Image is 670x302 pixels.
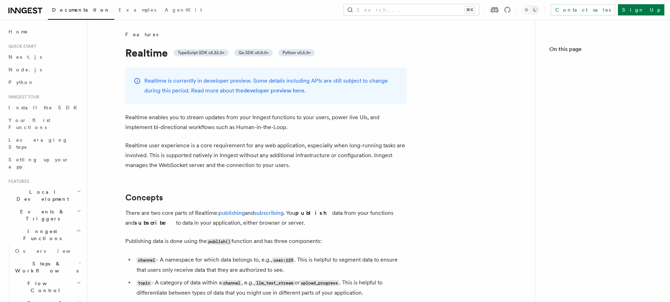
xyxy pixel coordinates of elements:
span: Home [8,28,28,35]
span: Documentation [52,7,110,13]
a: Examples [114,2,160,19]
button: Local Development [6,186,83,205]
p: Realtime enables you to stream updates from your Inngest functions to your users, power live UIs,... [125,113,407,132]
code: topic [137,280,151,286]
p: Publishing data is done using the function and has three components: [125,236,407,246]
li: - A category of data within a , e.g., or . This is helpful to differentiate between types of data... [134,278,407,298]
a: AgentKit [160,2,206,19]
span: Next.js [8,54,42,60]
button: Search...⌘K [344,4,479,15]
button: Flow Control [12,277,83,297]
button: Steps & Workflows [12,257,83,277]
code: upload_progress [300,280,339,286]
a: Home [6,25,83,38]
span: Features [6,179,29,184]
a: Contact sales [551,4,615,15]
a: Install the SDK [6,101,83,114]
span: Events & Triggers [6,208,77,222]
span: Flow Control [12,280,76,294]
p: Realtime is currently in developer preview. Some details including APIs are still subject to chan... [144,76,398,96]
span: Install the SDK [8,105,81,110]
a: Sign Up [618,4,664,15]
a: Your first Functions [6,114,83,134]
a: Overview [12,245,83,257]
span: Your first Functions [8,117,50,130]
a: publishing [219,210,245,216]
strong: publish [295,210,332,216]
h1: Realtime [125,46,407,59]
a: Setting up your app [6,153,83,173]
button: Toggle dark mode [522,6,539,14]
a: Leveraging Steps [6,134,83,153]
span: Inngest tour [6,94,39,100]
span: AgentKit [165,7,202,13]
span: Setting up your app [8,157,69,169]
code: llm_text_stream [255,280,294,286]
code: channel [222,280,241,286]
span: Steps & Workflows [12,260,78,274]
span: Node.js [8,67,42,72]
a: Next.js [6,51,83,63]
button: Events & Triggers [6,205,83,225]
span: Go SDK v0.9.0+ [239,50,268,56]
a: subscribing [254,210,284,216]
kbd: ⌘K [465,6,475,13]
code: user:123 [272,257,294,263]
span: Local Development [6,188,77,203]
a: Concepts [125,193,163,203]
span: Examples [119,7,156,13]
span: Leveraging Steps [8,137,68,150]
h4: On this page [549,45,656,56]
button: Inngest Functions [6,225,83,245]
li: - A namespace for which data belongs to, e.g., . This is helpful to segment data to ensure that u... [134,255,407,275]
a: Python [6,76,83,89]
span: Inngest Functions [6,228,76,242]
strong: subscribe [134,219,176,226]
span: Python v0.5.9+ [283,50,311,56]
span: Features [125,31,158,38]
a: Documentation [48,2,114,20]
a: developer preview here [244,87,304,94]
p: There are two core parts of Realtime: and . You data from your functions and to data in your appl... [125,208,407,228]
span: Overview [15,248,88,254]
a: Node.js [6,63,83,76]
span: Python [8,79,34,85]
code: publish() [207,239,232,245]
span: TypeScript SDK v3.32.0+ [178,50,225,56]
code: channel [137,257,156,263]
span: Quick start [6,44,36,49]
p: Realtime user experience is a core requirement for any web application, especially when long-runn... [125,141,407,170]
